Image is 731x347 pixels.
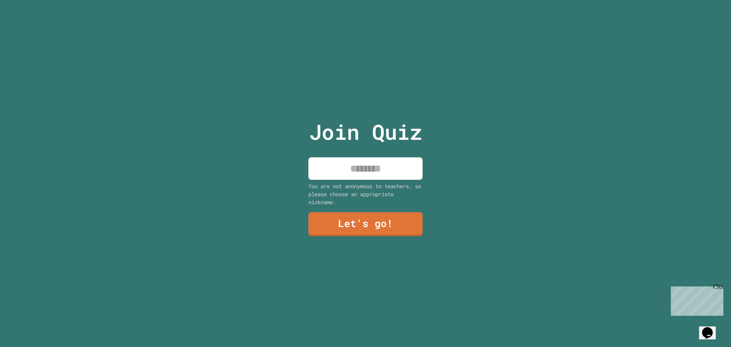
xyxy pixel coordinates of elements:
[668,283,723,316] iframe: chat widget
[699,317,723,339] iframe: chat widget
[308,212,423,236] a: Let's go!
[309,116,422,148] p: Join Quiz
[3,3,53,48] div: Chat with us now!Close
[308,182,423,206] div: You are not anonymous to teachers, so please choose an appropriate nickname.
